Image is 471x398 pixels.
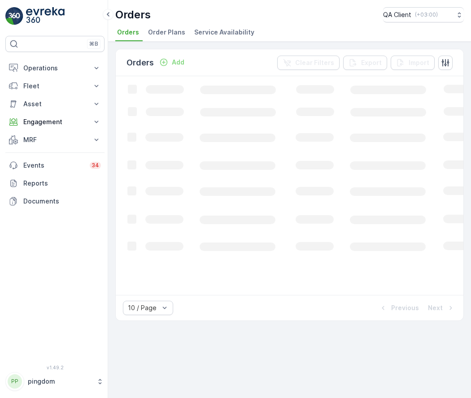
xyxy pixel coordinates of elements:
[5,192,105,210] a: Documents
[23,99,87,108] p: Asset
[427,303,456,313] button: Next
[391,56,435,70] button: Import
[8,374,22,389] div: PP
[378,303,420,313] button: Previous
[23,179,101,188] p: Reports
[115,8,151,22] p: Orders
[23,197,101,206] p: Documents
[172,58,184,67] p: Add
[156,57,188,68] button: Add
[343,56,387,70] button: Export
[23,135,87,144] p: MRF
[277,56,340,70] button: Clear Filters
[23,117,87,126] p: Engagement
[92,162,99,169] p: 34
[28,377,92,386] p: pingdom
[117,28,139,37] span: Orders
[23,161,84,170] p: Events
[5,77,105,95] button: Fleet
[148,28,185,37] span: Order Plans
[361,58,382,67] p: Export
[5,156,105,174] a: Events34
[383,10,411,19] p: QA Client
[409,58,429,67] p: Import
[383,7,464,22] button: QA Client(+03:00)
[194,28,254,37] span: Service Availability
[89,40,98,48] p: ⌘B
[5,365,105,370] span: v 1.49.2
[5,372,105,391] button: PPpingdom
[23,64,87,73] p: Operations
[5,95,105,113] button: Asset
[415,11,438,18] p: ( +03:00 )
[23,82,87,91] p: Fleet
[126,56,154,69] p: Orders
[295,58,334,67] p: Clear Filters
[5,7,23,25] img: logo
[26,7,65,25] img: logo_light-DOdMpM7g.png
[391,303,419,312] p: Previous
[5,131,105,149] button: MRF
[5,174,105,192] a: Reports
[428,303,443,312] p: Next
[5,113,105,131] button: Engagement
[5,59,105,77] button: Operations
